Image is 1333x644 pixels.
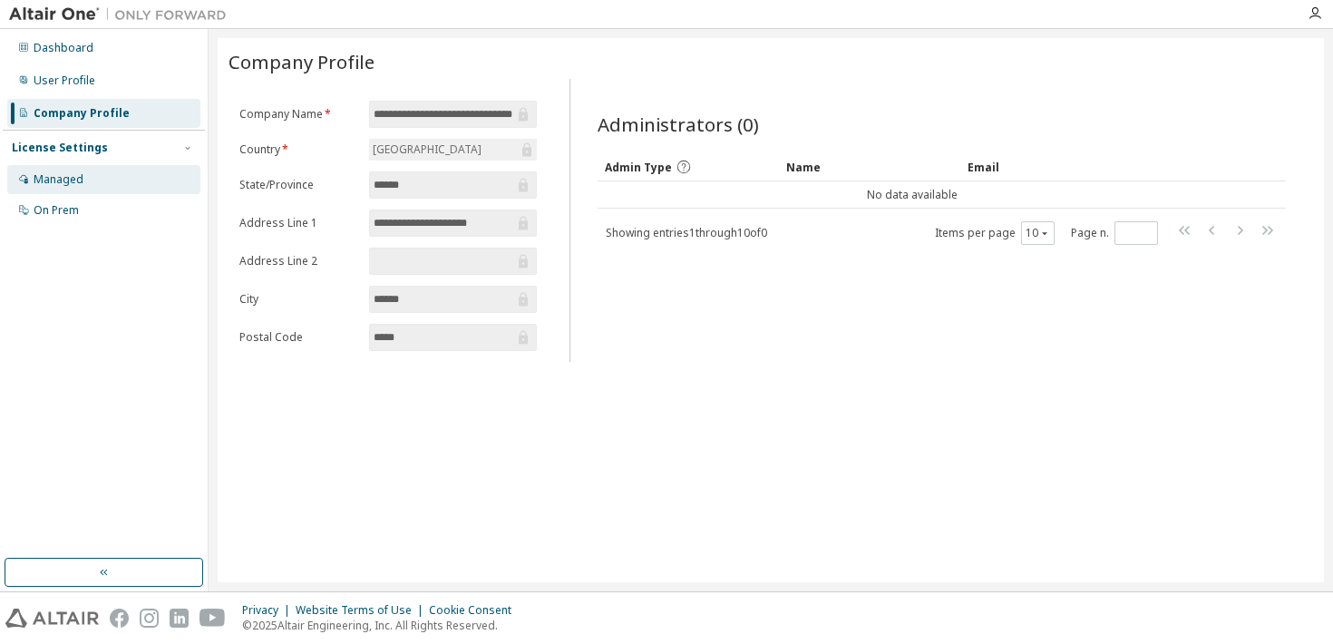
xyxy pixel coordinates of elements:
[5,609,99,628] img: altair_logo.svg
[369,139,537,161] div: [GEOGRAPHIC_DATA]
[786,152,953,181] div: Name
[140,609,159,628] img: instagram.svg
[606,225,767,240] span: Showing entries 1 through 10 of 0
[239,142,358,157] label: Country
[170,609,189,628] img: linkedin.svg
[239,254,358,268] label: Address Line 2
[598,181,1228,209] td: No data available
[34,106,130,121] div: Company Profile
[605,160,672,175] span: Admin Type
[239,107,358,122] label: Company Name
[199,609,226,628] img: youtube.svg
[598,112,759,137] span: Administrators (0)
[34,203,79,218] div: On Prem
[239,292,358,307] label: City
[1071,221,1158,245] span: Page n.
[239,330,358,345] label: Postal Code
[12,141,108,155] div: License Settings
[34,73,95,88] div: User Profile
[239,216,358,230] label: Address Line 1
[296,603,429,618] div: Website Terms of Use
[242,603,296,618] div: Privacy
[34,41,93,55] div: Dashboard
[110,609,129,628] img: facebook.svg
[34,172,83,187] div: Managed
[370,140,484,160] div: [GEOGRAPHIC_DATA]
[1026,226,1050,240] button: 10
[239,178,358,192] label: State/Province
[9,5,236,24] img: Altair One
[968,152,1130,181] div: Email
[429,603,522,618] div: Cookie Consent
[935,221,1055,245] span: Items per page
[229,49,375,74] span: Company Profile
[242,618,522,633] p: © 2025 Altair Engineering, Inc. All Rights Reserved.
